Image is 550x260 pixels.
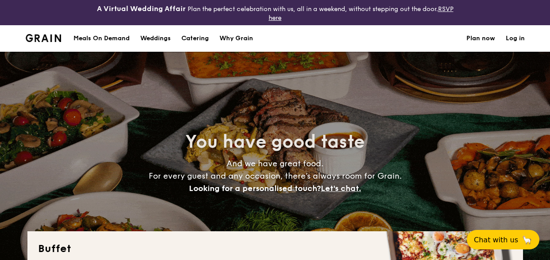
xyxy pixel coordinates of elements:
[214,25,258,52] a: Why Grain
[97,4,186,14] h4: A Virtual Wedding Affair
[92,4,458,22] div: Plan the perfect celebration with us, all in a weekend, without stepping out the door.
[68,25,135,52] a: Meals On Demand
[176,25,214,52] a: Catering
[321,184,361,193] span: Let's chat.
[467,230,539,249] button: Chat with us🦙
[73,25,130,52] div: Meals On Demand
[26,34,62,42] img: Grain
[506,25,525,52] a: Log in
[181,25,209,52] h1: Catering
[219,25,253,52] div: Why Grain
[26,34,62,42] a: Logotype
[466,25,495,52] a: Plan now
[135,25,176,52] a: Weddings
[474,236,518,244] span: Chat with us
[38,242,512,256] h2: Buffet
[522,235,532,245] span: 🦙
[140,25,171,52] div: Weddings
